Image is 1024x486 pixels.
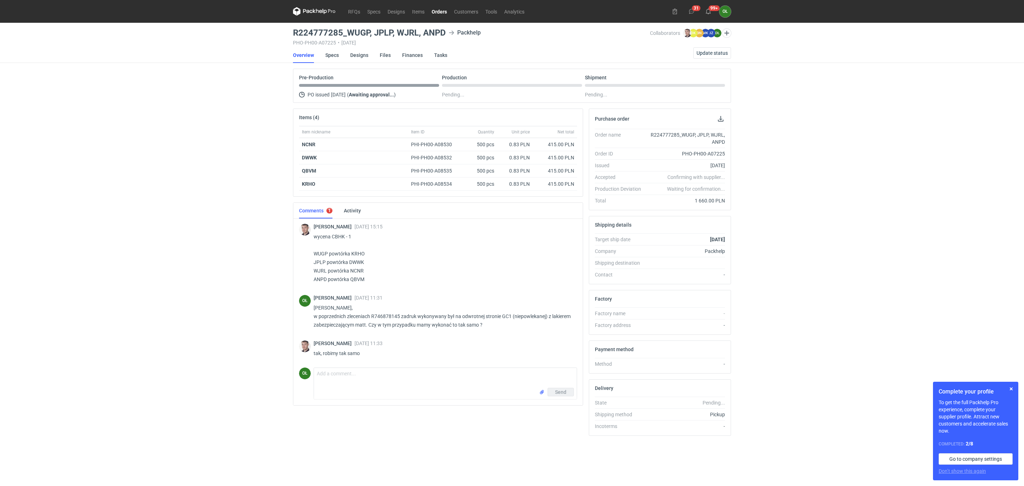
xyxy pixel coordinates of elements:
[595,248,647,255] div: Company
[478,129,494,135] span: Quantity
[647,131,725,146] div: R224777285_WUGP, JPLP, WJRL, ANPD
[331,90,346,99] span: [DATE]
[299,75,334,80] p: Pre-Production
[302,181,315,187] strong: KRHO
[595,360,647,368] div: Method
[314,303,571,329] p: [PERSON_NAME], w poprzednich zleceniach R746878145 zadruk wykonywany był na odwrotnej stronie GC1...
[701,29,710,37] figcaption: MK
[434,47,447,63] a: Tasks
[686,6,697,17] button: 31
[535,154,574,161] div: 415.00 PLN
[595,399,647,406] div: State
[293,7,336,16] svg: Packhelp Pro
[647,150,725,157] div: PHO-PH00-A07225
[500,167,530,174] div: 0.83 PLN
[719,6,731,17] button: OŁ
[450,7,482,16] a: Customers
[350,47,368,63] a: Designs
[595,222,631,228] h2: Shipping details
[558,129,574,135] span: Net total
[595,236,647,243] div: Target ship date
[501,7,528,16] a: Analytics
[595,411,647,418] div: Shipping method
[595,385,613,391] h2: Delivery
[595,259,647,266] div: Shipping destination
[299,224,311,236] img: Maciej Sikora
[314,224,354,229] span: [PERSON_NAME]
[710,237,725,242] strong: [DATE]
[595,322,647,329] div: Factory address
[500,141,530,148] div: 0.83 PLN
[302,168,316,174] strong: QBVM
[647,248,725,255] div: Packhelp
[939,387,1013,396] h1: Complete your profile
[411,154,459,161] div: PHI-PH00-A08532
[647,423,725,430] div: -
[314,295,354,301] span: [PERSON_NAME]
[293,47,314,63] a: Overview
[647,197,725,204] div: 1 660.00 PLN
[697,51,728,56] span: Update status
[293,40,650,46] div: PHO-PH00-A07225 [DATE]
[442,75,467,80] p: Production
[299,90,439,99] div: PO issued
[595,150,647,157] div: Order ID
[595,185,647,192] div: Production Deviation
[394,92,396,97] span: )
[595,423,647,430] div: Incoterms
[302,155,317,160] strong: DWWK
[299,115,319,120] h2: Items (4)
[354,224,383,229] span: [DATE] 15:15
[535,167,574,174] div: 415.00 PLN
[647,411,725,418] div: Pickup
[482,7,501,16] a: Tools
[299,340,311,352] img: Maciej Sikora
[595,296,612,302] h2: Factory
[299,295,311,307] div: Olga Łopatowicz
[535,180,574,187] div: 415.00 PLN
[411,141,459,148] div: PHI-PH00-A08530
[1007,385,1015,393] button: Skip for now
[462,164,497,178] div: 500 pcs
[384,7,409,16] a: Designs
[693,47,731,59] button: Update status
[939,440,1013,448] div: Completed:
[939,467,986,475] button: Don’t show this again
[719,6,731,17] div: Olga Łopatowicz
[462,138,497,151] div: 500 pcs
[595,310,647,317] div: Factory name
[380,47,391,63] a: Files
[299,295,311,307] figcaption: OŁ
[354,340,383,346] span: [DATE] 11:33
[299,203,332,218] a: Comments1
[535,141,574,148] div: 415.00 PLN
[328,208,331,213] div: 1
[314,349,571,358] p: tak, robimy tak samo
[647,360,725,368] div: -
[428,7,450,16] a: Orders
[647,322,725,329] div: -
[695,29,704,37] figcaption: BN
[595,116,629,122] h2: Purchase order
[939,453,1013,465] a: Go to company settings
[462,178,497,191] div: 500 pcs
[442,90,464,99] span: Pending...
[689,29,698,37] figcaption: DK
[716,115,725,123] button: Download PO
[703,6,714,17] button: 99+
[707,29,715,37] figcaption: JZ
[683,29,692,37] img: Maciej Sikora
[555,390,566,395] span: Send
[667,185,725,192] em: Waiting for confirmation...
[585,75,607,80] p: Shipment
[595,271,647,278] div: Contact
[647,310,725,317] div: -
[314,232,571,284] p: wycena CBHK - 1 WUGP powtórka KRHO JPLP powtórka DWWK WJRL powtórka NCNR ANPD powtórka QBVM
[595,174,647,181] div: Accepted
[966,441,973,447] strong: 2 / 8
[650,30,680,36] span: Collaborators
[703,400,725,406] em: Pending...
